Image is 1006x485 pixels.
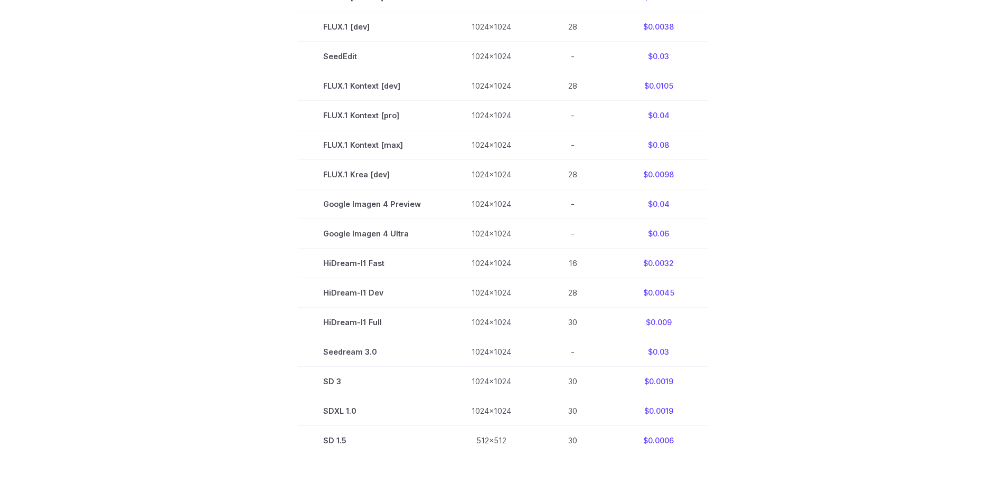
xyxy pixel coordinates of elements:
td: $0.0105 [609,71,708,100]
td: - [537,41,609,71]
td: 28 [537,160,609,189]
td: 28 [537,278,609,308]
td: $0.0019 [609,367,708,396]
td: 1024x1024 [446,367,537,396]
td: $0.04 [609,100,708,130]
td: - [537,189,609,219]
td: SD 3 [298,367,446,396]
td: HiDream-I1 Dev [298,278,446,308]
td: SeedEdit [298,41,446,71]
td: $0.0006 [609,426,708,455]
td: HiDream-I1 Fast [298,249,446,278]
td: 1024x1024 [446,12,537,41]
td: HiDream-I1 Full [298,308,446,337]
td: 1024x1024 [446,219,537,249]
td: 28 [537,12,609,41]
td: 1024x1024 [446,308,537,337]
td: - [537,219,609,249]
td: $0.0045 [609,278,708,308]
td: $0.04 [609,189,708,219]
td: - [537,100,609,130]
td: SDXL 1.0 [298,396,446,426]
td: $0.0038 [609,12,708,41]
td: $0.08 [609,130,708,160]
td: 30 [537,396,609,426]
td: FLUX.1 Kontext [pro] [298,100,446,130]
td: 30 [537,426,609,455]
td: 1024x1024 [446,396,537,426]
td: 1024x1024 [446,130,537,160]
td: 28 [537,71,609,100]
td: 1024x1024 [446,41,537,71]
td: 1024x1024 [446,337,537,367]
td: 1024x1024 [446,249,537,278]
td: Google Imagen 4 Preview [298,189,446,219]
td: 1024x1024 [446,100,537,130]
td: 1024x1024 [446,71,537,100]
td: 30 [537,367,609,396]
td: Seedream 3.0 [298,337,446,367]
td: $0.03 [609,41,708,71]
td: $0.0032 [609,249,708,278]
td: FLUX.1 Krea [dev] [298,160,446,189]
td: SD 1.5 [298,426,446,455]
td: $0.0098 [609,160,708,189]
td: $0.0019 [609,396,708,426]
td: 30 [537,308,609,337]
td: FLUX.1 [dev] [298,12,446,41]
td: $0.06 [609,219,708,249]
td: 1024x1024 [446,160,537,189]
td: $0.009 [609,308,708,337]
td: FLUX.1 Kontext [dev] [298,71,446,100]
td: $0.03 [609,337,708,367]
td: 1024x1024 [446,278,537,308]
td: - [537,130,609,160]
td: - [537,337,609,367]
td: 16 [537,249,609,278]
td: FLUX.1 Kontext [max] [298,130,446,160]
td: Google Imagen 4 Ultra [298,219,446,249]
td: 1024x1024 [446,189,537,219]
td: 512x512 [446,426,537,455]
